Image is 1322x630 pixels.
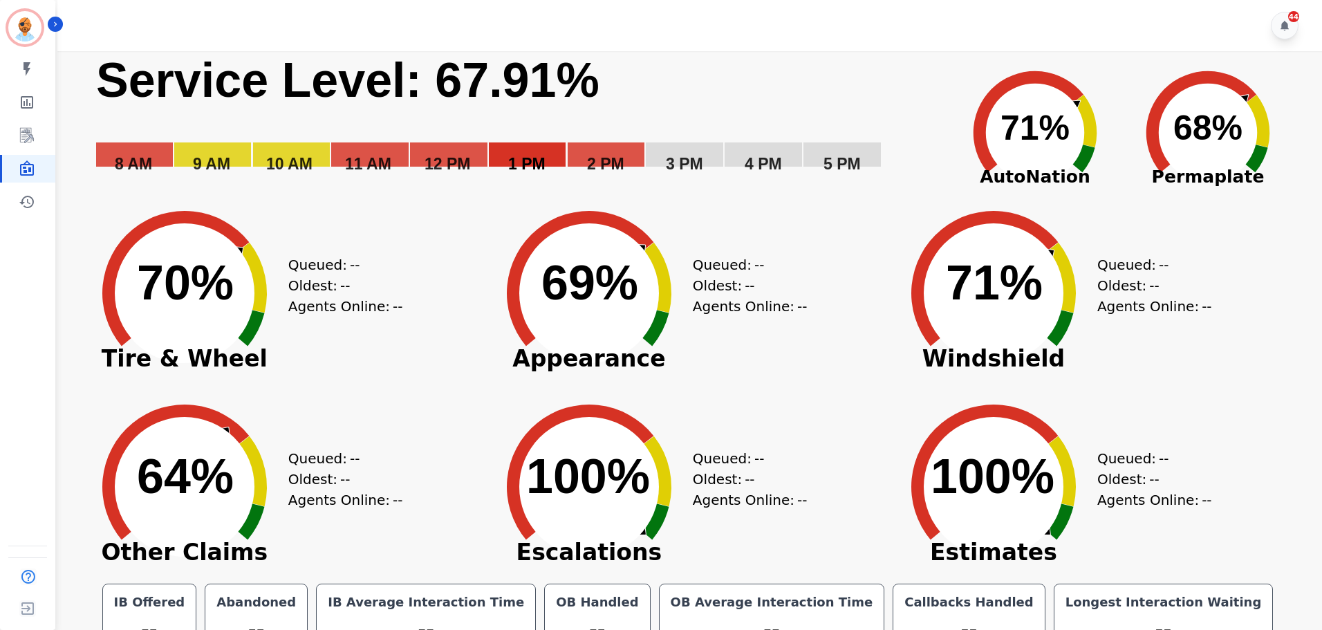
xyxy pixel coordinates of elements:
text: 100% [931,450,1054,503]
div: Queued: [693,448,797,469]
text: 9 AM [193,155,230,173]
span: Permaplate [1121,164,1294,190]
div: Queued: [693,254,797,275]
div: Agents Online: [693,296,810,317]
div: Oldest: [1097,469,1201,490]
div: Callbacks Handled [902,593,1036,612]
text: 2 PM [587,155,624,173]
div: Oldest: [693,469,797,490]
span: -- [797,490,807,510]
text: 100% [526,450,650,503]
span: AutoNation [949,164,1121,190]
text: 10 AM [266,155,313,173]
text: Service Level: 67.91% [96,53,599,107]
div: IB Offered [111,593,188,612]
span: -- [1159,254,1169,275]
span: -- [1202,490,1211,510]
span: -- [745,469,754,490]
text: 4 PM [745,155,782,173]
div: Oldest: [288,469,392,490]
span: -- [1159,448,1169,469]
span: -- [350,254,360,275]
div: Oldest: [1097,275,1201,296]
div: OB Average Interaction Time [668,593,876,612]
text: 64% [137,450,234,503]
span: Tire & Wheel [81,352,288,366]
text: 1 PM [508,155,546,173]
text: 5 PM [823,155,861,173]
span: Appearance [485,352,693,366]
text: 71% [946,256,1043,310]
div: Queued: [288,448,392,469]
span: -- [340,275,350,296]
text: 71% [1000,109,1070,147]
div: Agents Online: [693,490,810,510]
div: Queued: [1097,448,1201,469]
div: Agents Online: [1097,296,1215,317]
span: Other Claims [81,546,288,559]
text: 12 PM [425,155,470,173]
text: 11 AM [345,155,391,173]
span: -- [797,296,807,317]
div: Oldest: [693,275,797,296]
div: Oldest: [288,275,392,296]
div: OB Handled [553,593,641,612]
span: -- [1202,296,1211,317]
span: -- [1149,469,1159,490]
span: -- [1149,275,1159,296]
span: -- [350,448,360,469]
div: IB Average Interaction Time [325,593,527,612]
span: -- [340,469,350,490]
div: Abandoned [214,593,299,612]
text: 8 AM [115,155,152,173]
svg: Service Level: 0% [95,51,946,193]
text: 70% [137,256,234,310]
div: Queued: [1097,254,1201,275]
div: Queued: [288,254,392,275]
span: -- [754,448,764,469]
text: 3 PM [666,155,703,173]
span: Windshield [890,352,1097,366]
span: Escalations [485,546,693,559]
span: Estimates [890,546,1097,559]
img: Bordered avatar [8,11,41,44]
text: 68% [1173,109,1242,147]
span: -- [745,275,754,296]
span: -- [754,254,764,275]
span: -- [393,296,402,317]
text: 69% [541,256,638,310]
div: 44 [1288,11,1299,22]
div: Longest Interaction Waiting [1063,593,1265,612]
div: Agents Online: [1097,490,1215,510]
div: Agents Online: [288,490,406,510]
div: Agents Online: [288,296,406,317]
span: -- [393,490,402,510]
